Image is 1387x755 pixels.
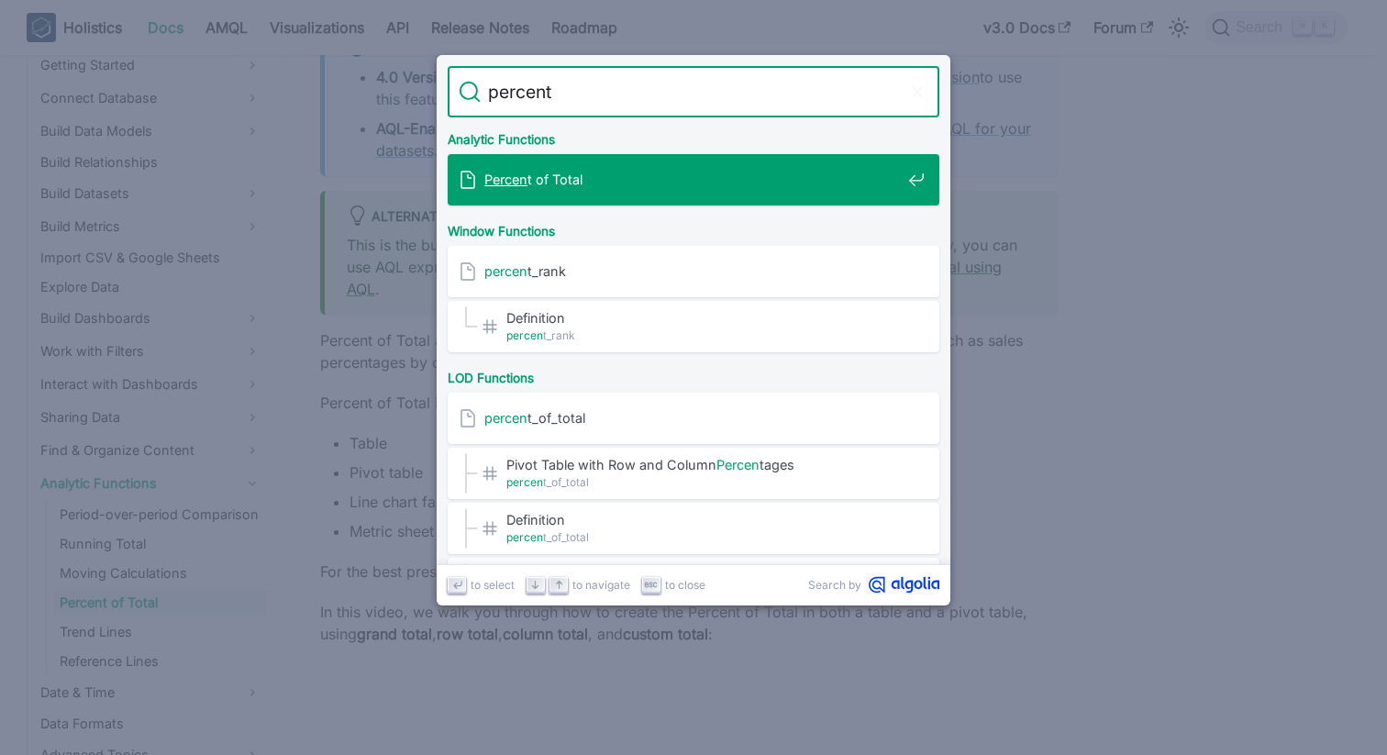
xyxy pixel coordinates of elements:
[506,473,901,491] span: t_of_total
[448,448,939,499] a: Pivot Table with Row and ColumnPercentages​percent_of_total
[644,578,658,592] svg: Escape key
[506,328,543,342] mark: percen
[444,356,943,393] div: LOD Functions
[484,410,527,426] mark: percen
[444,209,943,246] div: Window Functions
[448,503,939,554] a: Definition​percent_of_total
[552,578,566,592] svg: Arrow up
[506,309,901,327] span: Definition​
[869,576,939,594] svg: Algolia
[506,528,901,546] span: t_of_total
[906,81,928,103] button: Clear the query
[481,66,906,117] input: Search docs
[448,154,939,205] a: Percent of Total
[484,409,901,427] span: t_of_total
[484,171,901,188] span: t of Total
[506,511,901,528] span: Definition​
[572,576,630,594] span: to navigate
[471,576,515,594] span: to select
[808,576,861,594] span: Search by
[716,457,760,472] mark: Percen
[484,172,527,187] mark: Percen
[506,456,901,473] span: Pivot Table with Row and Column tages​
[448,246,939,297] a: percent_rank
[506,530,543,544] mark: percen
[506,327,901,344] span: t_rank
[528,578,542,592] svg: Arrow down
[444,117,943,154] div: Analytic Functions
[448,558,939,609] a: Syntax​percent_of_total
[448,301,939,352] a: Definition​percent_rank
[484,263,527,279] mark: percen
[506,475,543,489] mark: percen
[448,393,939,444] a: percent_of_total
[450,578,464,592] svg: Enter key
[808,576,939,594] a: Search byAlgolia
[484,262,901,280] span: t_rank
[665,576,705,594] span: to close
